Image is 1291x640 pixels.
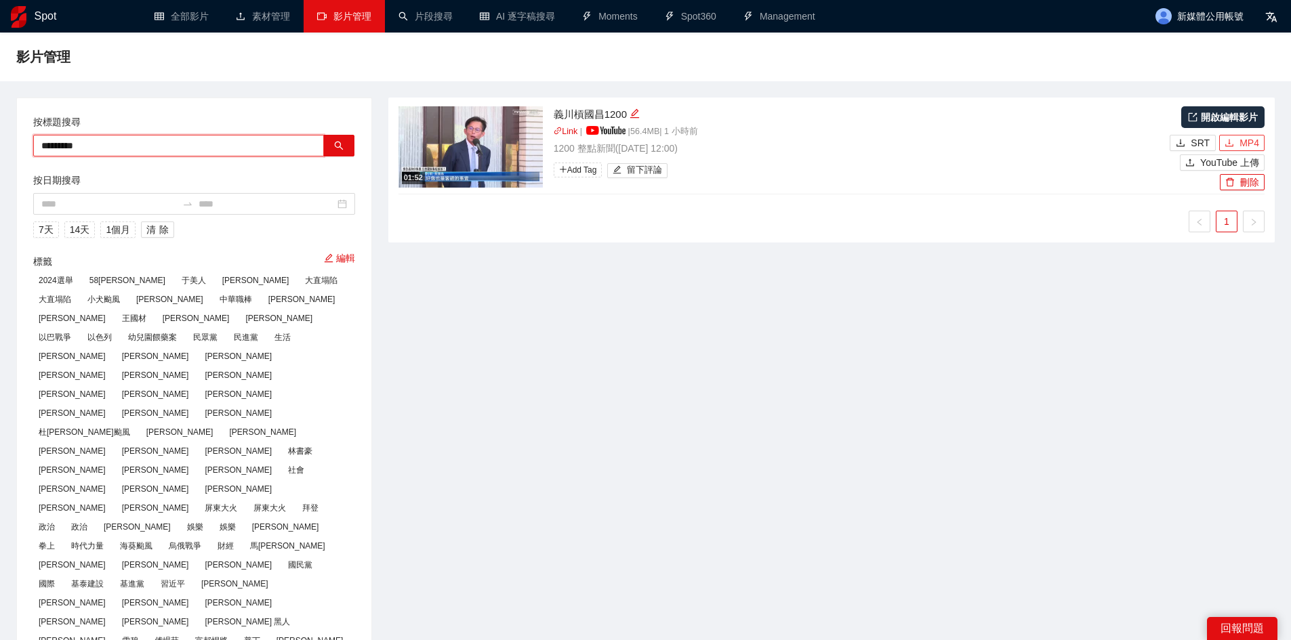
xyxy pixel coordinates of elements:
p: | | 56.4 MB | 1 小時前 [554,125,1167,139]
span: [PERSON_NAME] [117,557,194,572]
span: download [1225,138,1234,149]
span: [PERSON_NAME] [199,349,277,364]
span: 社會 [283,463,310,477]
span: 大直塌陷 [33,292,77,307]
span: 烏俄戰爭 [163,538,207,553]
a: 1 [1216,211,1237,232]
span: [PERSON_NAME] [33,311,111,326]
span: [PERSON_NAME] [131,292,209,307]
span: [PERSON_NAME] [33,614,111,629]
button: left [1189,211,1210,232]
span: edit [324,253,333,263]
label: 按日期搜尋 [33,173,81,188]
span: 以色列 [82,330,117,345]
span: 小犬颱風 [82,292,125,307]
span: 娛樂 [182,519,209,534]
a: linkLink [554,127,578,136]
span: 民進黨 [228,330,264,345]
span: 2024選舉 [33,273,79,288]
span: [PERSON_NAME] [141,425,219,440]
img: logo [11,6,26,28]
span: 馬[PERSON_NAME] [245,538,331,553]
span: [PERSON_NAME] [199,595,277,610]
span: 生活 [269,330,296,345]
span: 58[PERSON_NAME] [84,273,171,288]
p: 1200 整點新聞 ( [DATE] 12:00 ) [554,141,1167,156]
span: edit [630,108,640,119]
a: upload素材管理 [236,11,290,22]
div: 回報問題 [1207,617,1277,640]
span: [PERSON_NAME] [33,368,111,383]
span: [PERSON_NAME] [33,463,111,477]
span: 林書豪 [283,444,318,458]
span: 幼兒園餵藥案 [123,330,182,345]
span: [PERSON_NAME] [33,557,111,572]
span: 屏東大火 [199,500,243,515]
span: [PERSON_NAME] [117,482,194,496]
span: left [1195,218,1204,226]
span: 中華職棒 [214,292,258,307]
div: 01:52 [402,172,425,184]
span: swap-right [182,198,193,209]
span: 基進黨 [115,576,150,591]
span: [PERSON_NAME] [117,368,194,383]
span: [PERSON_NAME] [33,595,111,610]
div: 編輯 [630,106,640,123]
a: 編輯 [324,253,355,263]
span: 海葵颱風 [115,538,158,553]
span: 財經 [212,538,239,553]
span: download [1176,138,1185,149]
span: 7 [39,222,44,237]
span: [PERSON_NAME] [117,614,194,629]
button: search [323,135,354,156]
label: 按標題搜尋 [33,114,81,129]
span: 杜[PERSON_NAME]颱風 [33,425,136,440]
img: e262a410-f75d-4368-bce8-11005ca0c924.jpg [398,106,543,188]
span: 于美人 [176,273,211,288]
span: [PERSON_NAME] [117,463,194,477]
span: 以巴戰爭 [33,330,77,345]
span: [PERSON_NAME] [247,519,325,534]
span: [PERSON_NAME] [240,311,318,326]
span: edit [613,165,621,175]
span: 基泰建設 [66,576,109,591]
span: [PERSON_NAME] [199,557,277,572]
span: 政治 [66,519,93,534]
span: upload [1185,158,1195,169]
span: SRT [1191,135,1210,150]
span: right [1250,218,1258,226]
li: 下一頁 [1243,211,1265,232]
span: search [334,141,344,152]
span: [PERSON_NAME] [199,482,277,496]
span: 影片管理 [16,46,70,68]
a: search片段搜尋 [398,11,453,22]
li: 上一頁 [1189,211,1210,232]
img: yt_logo_rgb_light.a676ea31.png [586,126,626,135]
span: [PERSON_NAME] [224,425,302,440]
span: to [182,198,193,209]
div: 義川槓國昌1200 [554,106,1167,123]
span: [PERSON_NAME] [33,387,111,402]
span: [PERSON_NAME] [157,311,235,326]
span: 民眾黨 [188,330,223,345]
span: 屏東大火 [248,500,291,515]
span: export [1188,112,1197,122]
span: 影片管理 [333,11,371,22]
span: [PERSON_NAME] [33,500,111,515]
span: 拳上 [33,538,60,553]
button: downloadMP4 [1219,135,1265,151]
span: [PERSON_NAME] [117,500,194,515]
span: 時代力量 [66,538,109,553]
span: 大直塌陷 [300,273,343,288]
span: link [554,127,562,135]
span: [PERSON_NAME] [33,482,111,496]
span: [PERSON_NAME] [117,349,194,364]
span: [PERSON_NAME] [117,387,194,402]
button: 14天 [64,221,96,238]
span: [PERSON_NAME] [117,595,194,610]
button: uploadYouTube 上傳 [1180,154,1265,171]
span: Add Tag [554,163,602,177]
span: 習近平 [155,576,190,591]
li: 1 [1216,211,1237,232]
span: [PERSON_NAME] [33,444,111,458]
